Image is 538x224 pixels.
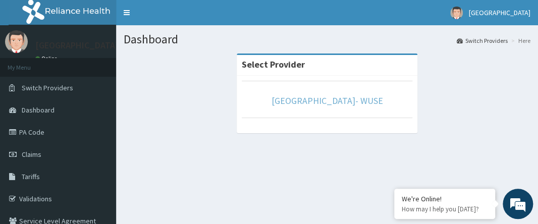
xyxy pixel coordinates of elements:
[457,36,508,45] a: Switch Providers
[5,30,28,53] img: User Image
[402,194,488,203] div: We're Online!
[19,50,41,76] img: d_794563401_company_1708531726252_794563401
[509,36,530,45] li: Here
[22,83,73,92] span: Switch Providers
[469,8,530,17] span: [GEOGRAPHIC_DATA]
[22,105,55,115] span: Dashboard
[35,41,119,50] p: [GEOGRAPHIC_DATA]
[272,95,383,106] a: [GEOGRAPHIC_DATA]- WUSE
[22,150,41,159] span: Claims
[52,57,170,70] div: Chat with us now
[242,59,305,70] strong: Select Provider
[59,55,139,157] span: We're online!
[402,205,488,213] p: How may I help you today?
[124,33,530,46] h1: Dashboard
[5,131,192,166] textarea: Type your message and hit 'Enter'
[450,7,463,19] img: User Image
[166,5,190,29] div: Minimize live chat window
[22,172,40,181] span: Tariffs
[35,55,60,62] a: Online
